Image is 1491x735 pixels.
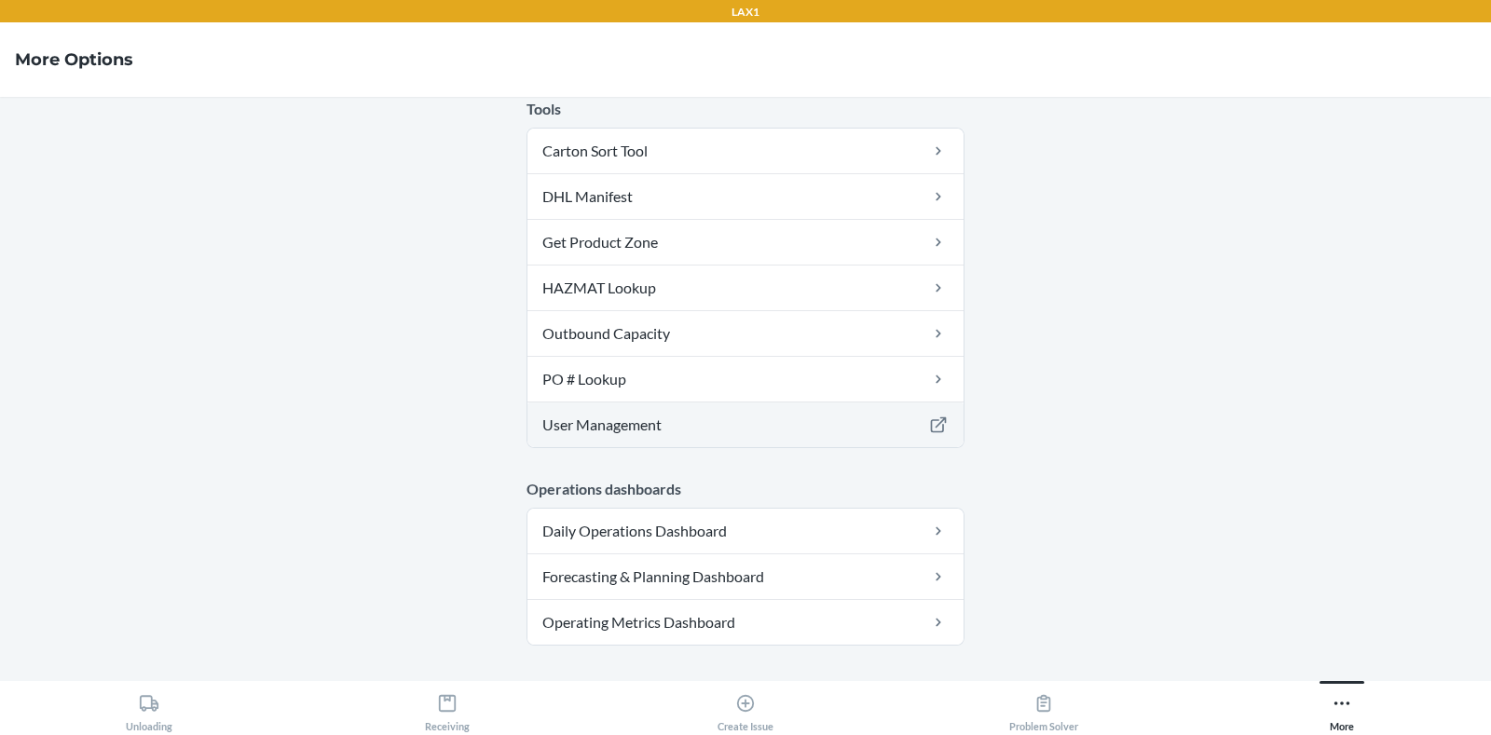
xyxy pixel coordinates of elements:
a: Outbound Capacity [527,311,964,356]
p: Returns [527,675,964,698]
button: More [1193,681,1491,732]
p: Operations dashboards [527,478,964,500]
a: Carton Sort Tool [527,129,964,173]
div: More [1330,686,1354,732]
a: User Management [527,402,964,447]
a: Daily Operations Dashboard [527,509,964,553]
a: Operating Metrics Dashboard [527,600,964,645]
button: Receiving [298,681,596,732]
div: Receiving [425,686,470,732]
button: Create Issue [596,681,895,732]
p: Tools [527,98,964,120]
div: Problem Solver [1009,686,1078,732]
p: LAX1 [732,4,759,20]
div: Unloading [126,686,172,732]
a: HAZMAT Lookup [527,265,964,310]
a: PO # Lookup [527,357,964,402]
div: Create Issue [718,686,773,732]
a: Get Product Zone [527,220,964,265]
h4: More Options [15,48,133,72]
a: Forecasting & Planning Dashboard [527,554,964,599]
button: Problem Solver [895,681,1193,732]
a: DHL Manifest [527,174,964,219]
